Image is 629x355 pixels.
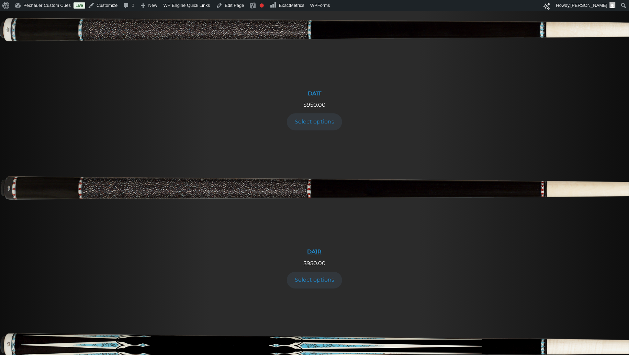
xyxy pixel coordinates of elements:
[303,102,307,108] span: $
[303,260,307,267] span: $
[279,3,304,8] span: ExactMetrics
[303,260,326,267] span: 950.00
[303,102,326,108] span: 950.00
[260,3,264,8] div: Focus keyphrase not set
[571,3,607,8] span: [PERSON_NAME]
[74,2,85,9] a: Live
[287,113,342,130] a: Add to cart: “DA1T”
[287,272,342,288] a: Add to cart: “DA1R”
